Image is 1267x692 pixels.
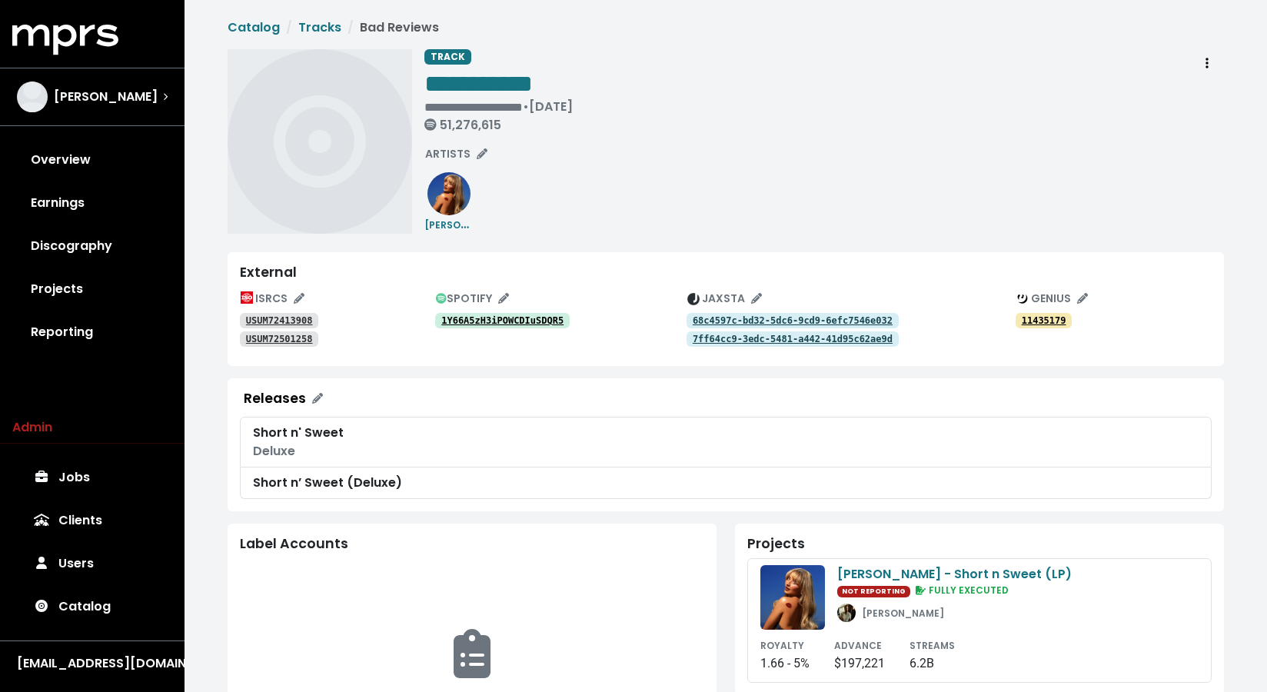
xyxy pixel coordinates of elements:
[910,639,955,652] small: STREAMS
[12,654,172,674] button: [EMAIL_ADDRESS][DOMAIN_NAME]
[17,654,168,673] div: [EMAIL_ADDRESS][DOMAIN_NAME]
[241,291,304,306] span: ISRCS
[240,467,1212,499] a: Short n’ Sweet (Deluxe)
[424,184,474,234] a: [PERSON_NAME]
[436,291,509,306] span: SPOTIFY
[441,315,564,326] tt: 1Y66A5zH3iPOWCDIuSDQR5
[12,542,172,585] a: Users
[1022,315,1066,326] tt: 11435179
[12,30,118,48] a: mprs logo
[687,291,762,306] span: JAXSTA
[424,98,573,132] span: • [DATE]
[424,118,573,132] div: 51,276,615
[693,315,893,326] tt: 68c4597c-bd32-5dc6-9cd9-6efc7546e032
[837,586,910,597] span: NOT REPORTING
[913,584,1009,597] span: FULLY EXECUTED
[228,49,412,234] img: Album art for this track, Bad Reviews
[240,536,704,552] div: Label Accounts
[1009,287,1095,311] button: Edit genius track identifications
[298,18,341,36] a: Tracks
[228,18,1224,37] nav: breadcrumb
[424,72,533,96] span: Edit value
[680,287,769,311] button: Edit jaxsta track identifications
[687,293,700,305] img: The jaxsta.com logo
[228,18,280,36] a: Catalog
[12,499,172,542] a: Clients
[341,18,439,37] li: Bad Reviews
[12,225,172,268] a: Discography
[837,604,856,622] img: John-Ryan-Press-Photo-scaled.jpg
[693,334,893,344] tt: 7ff64cc9-3edc-5481-a442-41d95c62ae9d
[12,138,172,181] a: Overview
[747,558,1212,683] a: [PERSON_NAME] - Short n Sweet (LP)NOT REPORTING FULLY EXECUTED[PERSON_NAME]ROYALTY1.66 - 5%ADVANC...
[1016,293,1029,305] img: The genius.com logo
[12,268,172,311] a: Projects
[253,442,295,460] span: Deluxe
[760,654,810,673] div: 1.66 - 5%
[1016,313,1072,328] a: 11435179
[17,82,48,112] img: The selected account / producer
[12,456,172,499] a: Jobs
[12,311,172,354] a: Reporting
[687,331,899,347] a: 7ff64cc9-3edc-5481-a442-41d95c62ae9d
[418,142,494,166] button: Edit artists
[244,391,306,407] div: Releases
[429,287,516,311] button: Edit spotify track identifications for this track
[1016,291,1088,306] span: GENIUS
[246,315,313,326] tt: USUM72413908
[862,607,944,620] small: [PERSON_NAME]
[253,424,1199,442] div: Short n' Sweet
[12,585,172,628] a: Catalog
[241,291,253,304] img: The logo of the International Organization for Standardization
[234,384,333,414] button: Releases
[760,565,825,630] img: ab67616d0000b2735e1ec3f6b114e4e4924f006f
[910,654,955,673] div: 6.2B
[54,88,158,106] span: [PERSON_NAME]
[427,172,471,215] img: ab6761610000e5ebe053b8338322b9c8609ee7ae
[1190,49,1224,78] button: Track actions
[240,331,318,347] a: USUM72501258
[424,215,507,233] small: [PERSON_NAME]
[760,639,804,652] small: ROYALTY
[253,474,1199,492] div: Short n’ Sweet (Deluxe)
[240,313,318,328] a: USUM72413908
[240,417,1212,467] a: Short n' SweetDeluxe
[687,313,899,328] a: 68c4597c-bd32-5dc6-9cd9-6efc7546e032
[234,287,311,311] button: Edit ISRC mappings for this track
[424,49,471,65] span: TRACK
[424,101,523,113] span: Edit value
[834,639,882,652] small: ADVANCE
[837,565,1072,584] div: [PERSON_NAME] - Short n Sweet (LP)
[12,181,172,225] a: Earnings
[435,313,570,328] a: 1Y66A5zH3iPOWCDIuSDQR5
[240,264,1212,281] div: External
[747,536,1212,552] div: Projects
[834,654,885,673] div: $197,221
[425,146,487,161] span: ARTISTS
[246,334,313,344] tt: USUM72501258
